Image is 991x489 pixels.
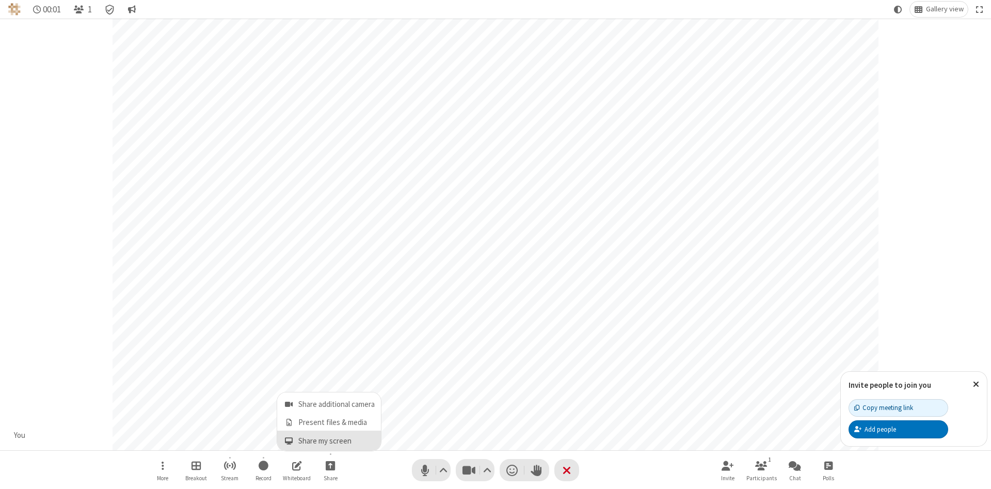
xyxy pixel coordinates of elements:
button: Open menu [147,455,178,485]
span: More [157,475,168,481]
button: Stop video (Alt+V) [456,459,494,481]
div: 1 [765,455,774,464]
button: Raise hand [524,459,549,481]
span: Gallery view [926,5,964,13]
button: Close popover [965,372,987,397]
div: Meeting details Encryption enabled [100,2,120,17]
button: Fullscreen [972,2,987,17]
button: Start recording [248,455,279,485]
div: You [10,430,29,441]
button: Invite participants (Alt+I) [712,455,743,485]
button: Send a reaction [500,459,524,481]
button: Start streaming [214,455,245,485]
span: Breakout [185,475,207,481]
span: Share [324,475,338,481]
div: Timer [29,2,66,17]
button: Video setting [481,459,494,481]
button: End or leave meeting [554,459,579,481]
button: Conversation [123,2,140,17]
span: Whiteboard [283,475,311,481]
span: 1 [88,5,92,14]
button: Open chat [779,455,810,485]
span: Polls [823,475,834,481]
button: Present files & media [277,413,381,431]
span: Record [255,475,271,481]
span: Stream [221,475,238,481]
span: 00:01 [43,5,61,14]
button: Open poll [813,455,844,485]
span: Participants [746,475,777,481]
span: Share my screen [298,437,375,446]
button: Open menu [315,455,346,485]
button: Using system theme [890,2,906,17]
button: Open participant list [746,455,777,485]
button: Add people [849,420,948,438]
button: Copy meeting link [849,399,948,417]
label: Invite people to join you [849,380,931,390]
button: Manage Breakout Rooms [181,455,212,485]
button: Change layout [910,2,968,17]
span: Chat [789,475,801,481]
div: Copy meeting link [854,403,913,413]
img: QA Selenium DO NOT DELETE OR CHANGE [8,3,21,15]
button: Open participant list [69,2,96,17]
button: Mute (Alt+A) [412,459,451,481]
button: Audio settings [437,459,451,481]
span: Invite [721,475,734,481]
button: Share my screen [277,431,381,451]
button: Share additional camera [277,392,381,413]
span: Share additional camera [298,400,375,409]
button: Open shared whiteboard [281,455,312,485]
span: Present files & media [298,418,375,427]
